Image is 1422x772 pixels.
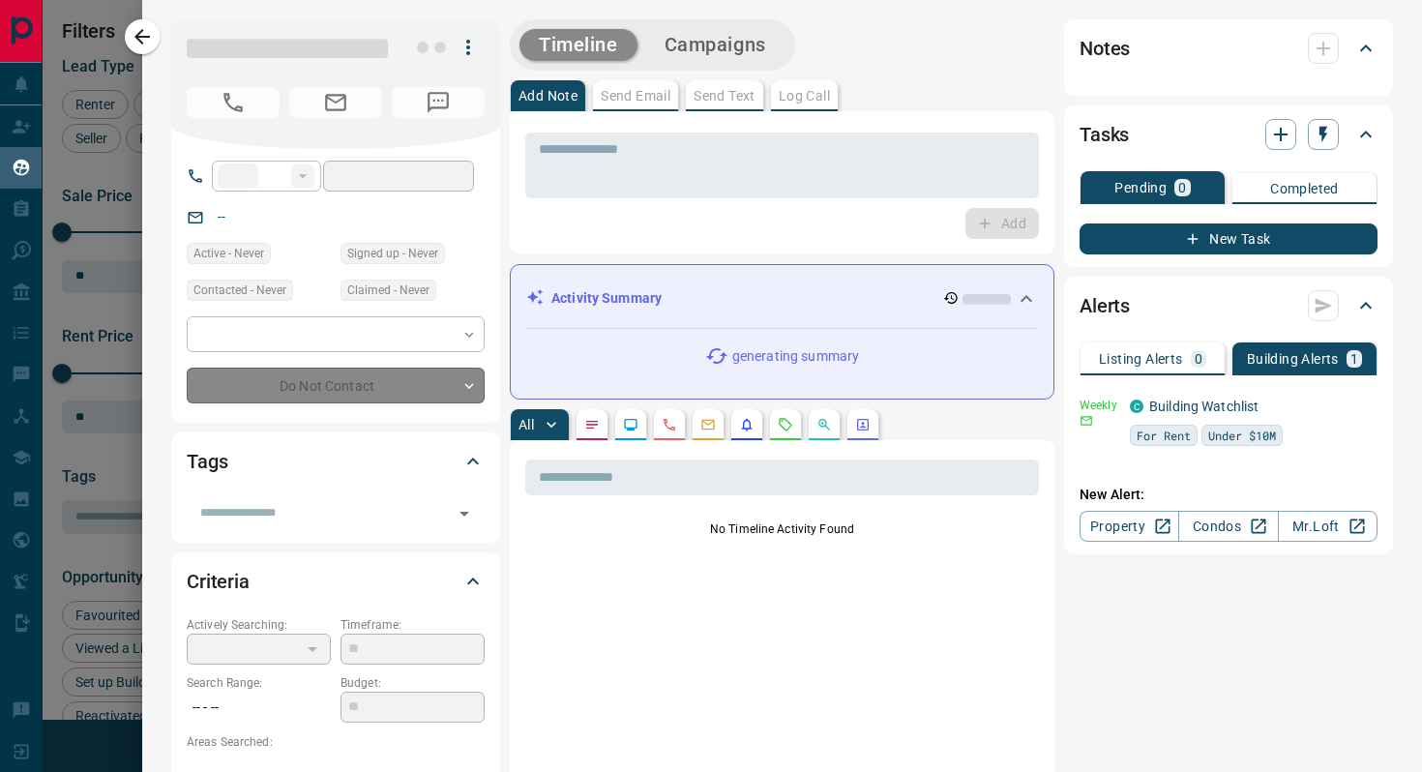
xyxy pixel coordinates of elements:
p: Actively Searching: [187,616,331,634]
button: New Task [1080,223,1378,254]
span: Signed up - Never [347,244,438,263]
h2: Notes [1080,33,1130,64]
h2: Alerts [1080,290,1130,321]
div: condos.ca [1130,400,1143,413]
button: Campaigns [645,29,785,61]
svg: Requests [778,417,793,432]
span: No Number [187,87,280,118]
h2: Criteria [187,566,250,597]
p: 0 [1195,352,1202,366]
svg: Listing Alerts [739,417,755,432]
button: Timeline [519,29,637,61]
button: Open [451,500,478,527]
p: Pending [1114,181,1167,194]
div: Notes [1080,25,1378,72]
svg: Lead Browsing Activity [623,417,638,432]
span: Under $10M [1208,426,1276,445]
div: Tasks [1080,111,1378,158]
p: -- - -- [187,692,331,724]
span: Claimed - Never [347,281,430,300]
p: Add Note [518,89,578,103]
svg: Email [1080,414,1093,428]
p: 0 [1178,181,1186,194]
p: Areas Searched: [187,733,485,751]
svg: Agent Actions [855,417,871,432]
p: Search Range: [187,674,331,692]
div: Alerts [1080,282,1378,329]
p: Activity Summary [551,288,662,309]
span: Contacted - Never [193,281,286,300]
span: No Email [289,87,382,118]
p: Completed [1270,182,1339,195]
span: For Rent [1137,426,1191,445]
svg: Notes [584,417,600,432]
div: Tags [187,438,485,485]
p: Listing Alerts [1099,352,1183,366]
a: Condos [1178,511,1278,542]
p: generating summary [732,346,859,367]
svg: Emails [700,417,716,432]
svg: Calls [662,417,677,432]
div: Activity Summary [526,281,1038,316]
p: 1 [1350,352,1358,366]
p: Timeframe: [341,616,485,634]
a: Property [1080,511,1179,542]
span: Active - Never [193,244,264,263]
div: Criteria [187,558,485,605]
svg: Opportunities [816,417,832,432]
h2: Tasks [1080,119,1129,150]
a: Mr.Loft [1278,511,1378,542]
p: No Timeline Activity Found [525,520,1039,538]
p: Budget: [341,674,485,692]
p: All [518,418,534,431]
p: New Alert: [1080,485,1378,505]
h2: Tags [187,446,227,477]
p: Weekly [1080,397,1118,414]
div: Do Not Contact [187,368,485,403]
span: No Number [392,87,485,118]
p: Building Alerts [1247,352,1339,366]
a: Building Watchlist [1149,399,1259,414]
a: -- [218,209,225,224]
